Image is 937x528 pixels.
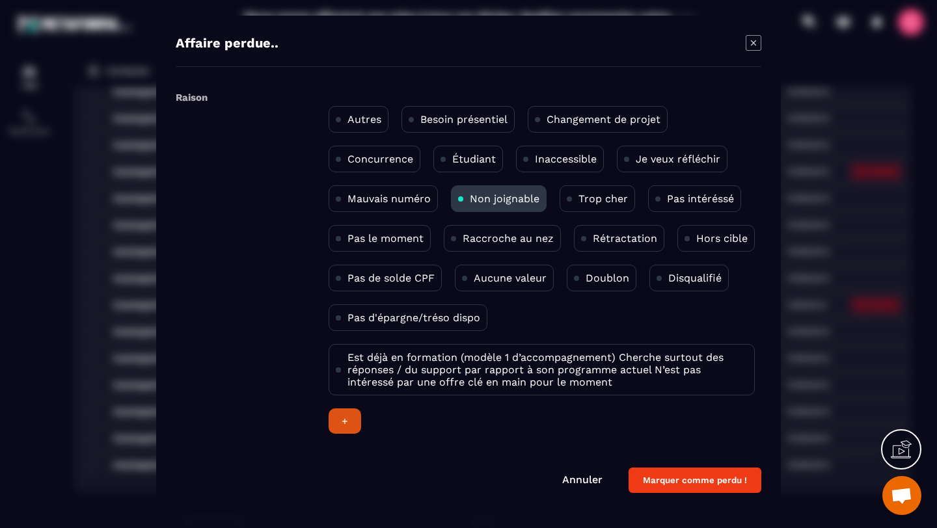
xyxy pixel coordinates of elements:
[420,113,508,125] p: Besoin présentiel
[668,272,722,284] p: Disqualifié
[562,473,603,486] a: Annuler
[667,192,734,205] p: Pas intéréssé
[696,232,748,244] p: Hors cible
[470,192,539,205] p: Non joignable
[593,232,657,244] p: Rétractation
[547,113,660,125] p: Changement de projet
[578,192,628,205] p: Trop cher
[535,153,597,165] p: Inaccessible
[176,92,208,103] label: Raison
[347,192,431,205] p: Mauvais numéro
[329,408,361,434] div: +
[347,113,381,125] p: Autres
[882,476,921,515] div: Ouvrir le chat
[636,153,720,165] p: Je veux réfléchir
[452,153,496,165] p: Étudiant
[347,153,413,165] p: Concurrence
[629,468,761,493] button: Marquer comme perdu !
[586,272,629,284] p: Doublon
[463,232,554,244] p: Raccroche au nez
[347,311,480,324] p: Pas d'épargne/tréso dispo
[176,35,278,53] h4: Affaire perdue..
[347,351,748,388] p: Est déjà en formation (modèle 1 d’accompagnement) Cherche surtout des réponses / du support par r...
[347,232,424,244] p: Pas le moment
[347,272,435,284] p: Pas de solde CPF
[474,272,547,284] p: Aucune valeur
